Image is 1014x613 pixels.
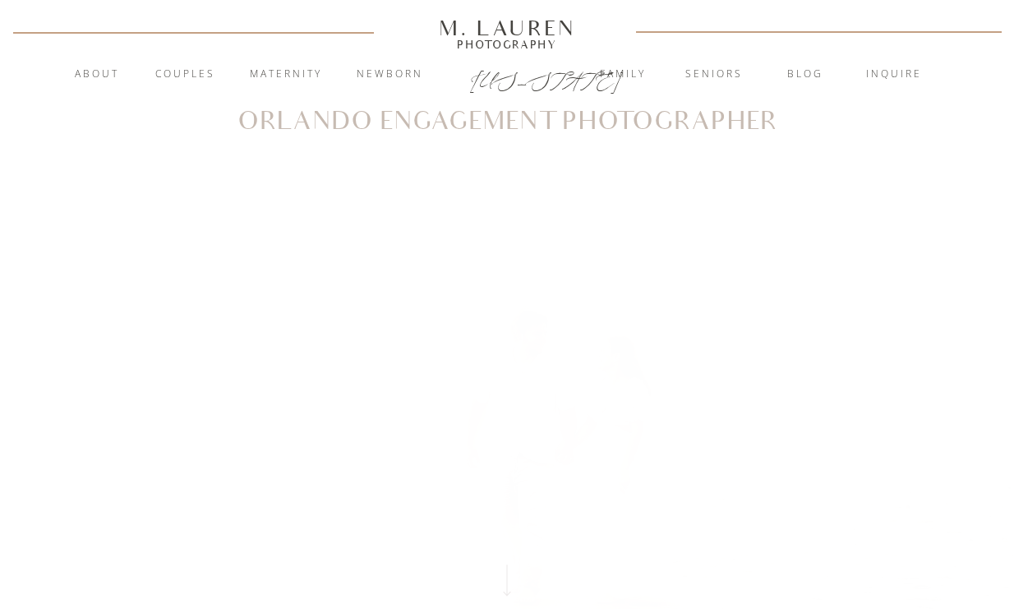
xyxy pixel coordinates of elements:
[389,19,625,37] a: M. Lauren
[242,67,330,83] a: Maternity
[431,40,583,48] a: Photography
[670,67,758,83] a: Seniors
[65,67,128,83] a: About
[141,67,229,83] a: Couples
[236,110,779,134] h1: Orlando Engagement Photographer
[345,67,434,83] a: Newborn
[578,67,667,83] a: Family
[850,67,938,83] a: inquire
[452,545,564,560] a: View Gallery
[470,67,545,87] a: [US_STATE]
[761,67,850,83] a: blog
